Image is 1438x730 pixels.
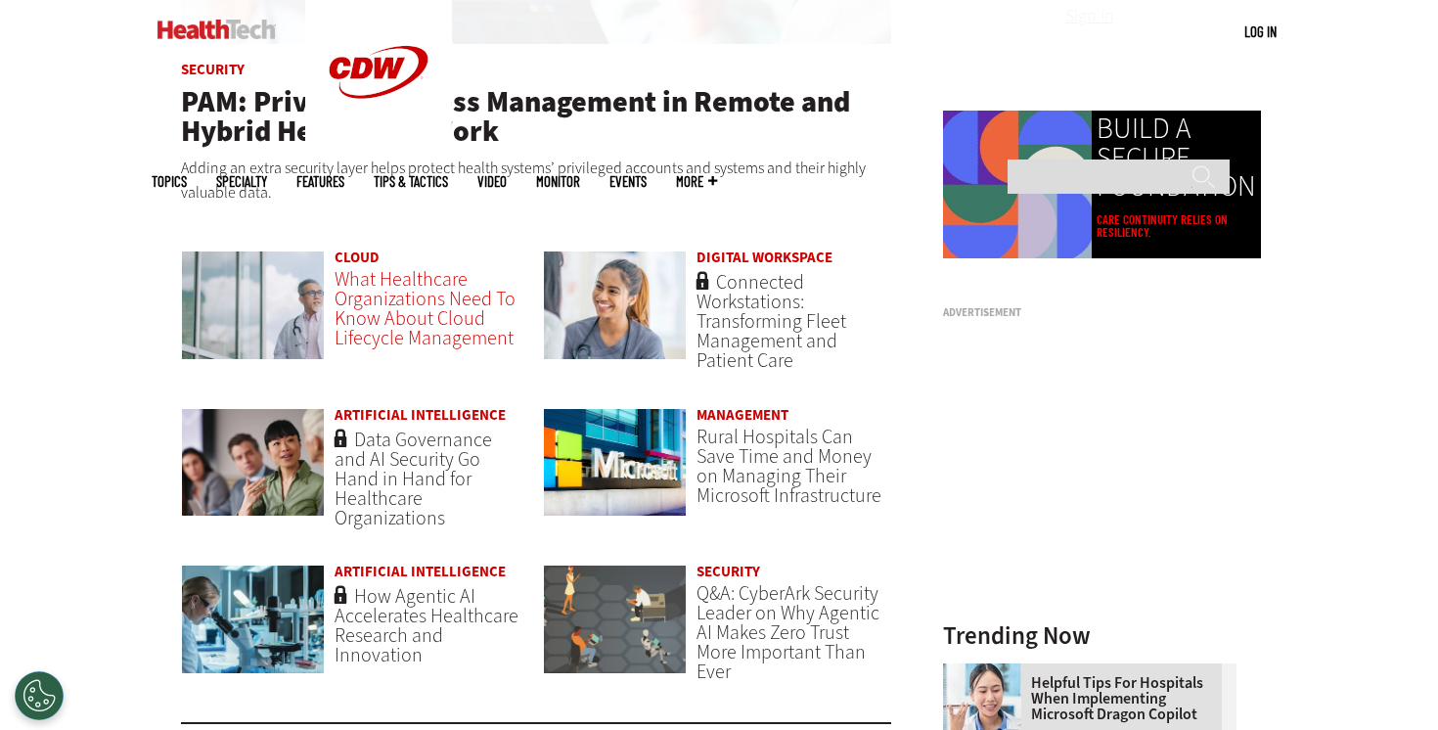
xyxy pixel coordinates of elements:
[335,562,506,581] a: Artificial Intelligence
[181,565,325,674] img: scientist looks through microscope in lab
[943,307,1236,318] h3: Advertisement
[943,663,1031,679] a: Doctor using phone to dictate to tablet
[181,408,325,536] a: woman discusses data governance
[181,251,325,379] a: doctor in front of clouds and reflective building
[943,675,1225,722] a: Helpful Tips for Hospitals When Implementing Microsoft Dragon Copilot
[477,174,507,189] a: Video
[216,174,267,189] span: Specialty
[697,580,879,685] a: Q&A: CyberArk Security Leader on Why Agentic AI Makes Zero Trust More Important Than Ever
[1097,213,1256,239] a: Care continuity relies on resiliency.
[943,327,1236,571] iframe: advertisement
[335,427,492,531] a: Data Governance and AI Security Go Hand in Hand for Healthcare Organizations
[543,251,687,379] a: nurse smiling at patient
[609,174,647,189] a: Events
[296,174,344,189] a: Features
[152,174,187,189] span: Topics
[305,129,452,150] a: CDW
[1244,22,1277,42] div: User menu
[697,562,760,581] a: Security
[374,174,448,189] a: Tips & Tactics
[697,424,881,509] a: Rural Hospitals Can Save Time and Money on Managing Their Microsoft Infrastructure
[943,111,1092,259] img: Colorful animated shapes
[543,408,687,536] a: Microsoft building
[943,623,1236,648] h3: Trending Now
[543,565,687,674] img: Group of humans and robots accessing a network
[543,408,687,518] img: Microsoft building
[15,671,64,720] button: Open Preferences
[1244,23,1277,40] a: Log in
[697,269,846,374] a: Connected Workstations: Transforming Fleet Management and Patient Care
[335,248,380,267] a: Cloud
[181,565,325,693] a: scientist looks through microscope in lab
[697,405,788,425] a: Management
[335,583,518,668] a: How Agentic AI Accelerates Healthcare Research and Innovation
[335,266,516,351] a: What Healthcare Organizations Need To Know About Cloud Lifecycle Management
[157,20,276,39] img: Home
[181,408,325,518] img: woman discusses data governance
[543,251,687,360] img: nurse smiling at patient
[676,174,717,189] span: More
[697,248,832,267] a: Digital Workspace
[181,251,325,360] img: doctor in front of clouds and reflective building
[543,565,687,693] a: Group of humans and robots accessing a network
[536,174,580,189] a: MonITor
[335,405,506,425] a: Artificial Intelligence
[15,671,64,720] div: Cookies Settings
